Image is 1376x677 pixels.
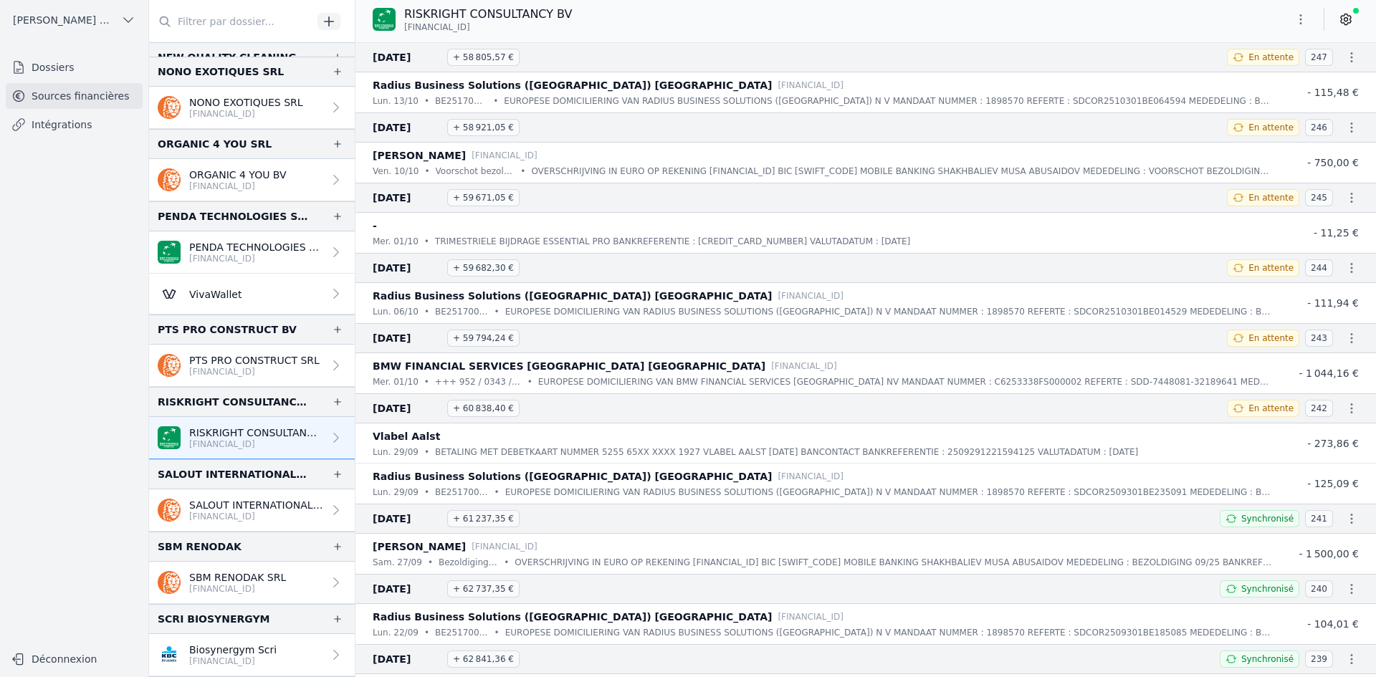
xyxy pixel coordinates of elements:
[13,13,115,27] span: [PERSON_NAME] ET PARTNERS SRL
[1314,227,1359,239] span: - 11,25 €
[472,148,537,163] p: [FINANCIAL_ID]
[158,538,242,555] div: SBM RENODAK
[189,438,323,450] p: [FINANCIAL_ID]
[149,274,355,315] a: VivaWallet
[447,580,520,597] span: + 62 737,35 €
[373,485,419,499] p: lun. 29/09
[158,321,297,338] div: PTS PRO CONSTRUCT BV
[6,9,143,32] button: [PERSON_NAME] ET PARTNERS SRL
[189,95,303,110] p: NONO EXOTIQUES SRL
[1248,122,1294,133] span: En attente
[189,353,320,368] p: PTS PRO CONSTRUCT SRL
[373,259,441,277] span: [DATE]
[527,375,532,389] div: •
[373,608,772,625] p: Radius Business Solutions ([GEOGRAPHIC_DATA]) [GEOGRAPHIC_DATA]
[189,287,242,302] p: VivaWallet
[424,94,429,108] div: •
[373,49,441,66] span: [DATE]
[435,304,489,319] p: BE251700742712
[493,94,498,108] div: •
[1248,262,1294,274] span: En attente
[1248,403,1294,414] span: En attente
[424,375,429,389] div: •
[504,555,509,570] div: •
[436,164,515,178] p: Voorschot bezoldiging 11/25
[531,164,1273,178] p: OVERSCHRIJVING IN EURO OP REKENING [FINANCIAL_ID] BIC [SWIFT_CODE] MOBILE BANKING SHAKHBALIEV MUS...
[1305,510,1333,527] span: 241
[373,510,441,527] span: [DATE]
[189,643,277,657] p: Biosynergym Scri
[158,208,309,225] div: PENDA TECHNOLOGIES SPRL
[1241,513,1294,524] span: Synchronisé
[373,400,441,417] span: [DATE]
[447,400,520,417] span: + 60 838,40 €
[6,54,143,80] a: Dossiers
[404,6,573,23] p: RISKRIGHT CONSULTANCY BV
[6,648,143,671] button: Déconnexion
[189,168,287,182] p: ORGANIC 4 YOU BV
[373,77,772,94] p: Radius Business Solutions ([GEOGRAPHIC_DATA]) [GEOGRAPHIC_DATA]
[472,539,537,554] p: [FINANCIAL_ID]
[778,610,844,624] p: [FINANCIAL_ID]
[158,168,181,191] img: ing.png
[1248,332,1294,344] span: En attente
[158,426,181,449] img: BNP_BE_BUSINESS_GEBABEBB.png
[439,555,498,570] p: Bezoldiging 09/25
[149,562,355,604] a: SBM RENODAK SRL [FINANCIAL_ID]
[435,445,1138,459] p: BETALING MET DEBETKAART NUMMER 5255 65XX XXXX 1927 VLABEL AALST [DATE] BANCONTACT BANKREFERENTIE ...
[1305,189,1333,206] span: 245
[158,610,270,628] div: SCRI BIOSYNERGYM
[373,147,466,164] p: [PERSON_NAME]
[1305,580,1333,597] span: 240
[373,8,396,31] img: BNP_BE_BUSINESS_GEBABEBB.png
[149,87,355,129] a: NONO EXOTIQUES SRL [FINANCIAL_ID]
[373,428,440,445] p: Vlabel Aalst
[149,231,355,274] a: PENDA TECHNOLOGIES SPRL [FINANCIAL_ID]
[505,625,1273,640] p: EUROPESE DOMICILIERING VAN RADIUS BUSINESS SOLUTIONS ([GEOGRAPHIC_DATA]) N V MANDAAT NUMMER : 189...
[1241,583,1294,595] span: Synchronisé
[158,49,297,66] div: NEW QUALITY CLEANING
[520,164,525,178] div: •
[373,357,765,375] p: BMW FINANCIAL SERVICES [GEOGRAPHIC_DATA] [GEOGRAPHIC_DATA]
[158,643,181,666] img: KBC_BRUSSELS_KREDBEBB.png
[373,234,419,249] p: mer. 01/10
[158,571,181,594] img: ing.png
[158,241,181,264] img: BNP_BE_BUSINESS_GEBABEBB.png
[424,234,429,249] div: •
[447,330,520,347] span: + 59 794,24 €
[373,650,441,668] span: [DATE]
[189,181,287,192] p: [FINANCIAL_ID]
[1305,49,1333,66] span: 247
[778,469,844,484] p: [FINANCIAL_ID]
[373,580,441,597] span: [DATE]
[505,304,1273,319] p: EUROPESE DOMICILIERING VAN RADIUS BUSINESS SOLUTIONS ([GEOGRAPHIC_DATA]) N V MANDAAT NUMMER : 189...
[373,330,441,347] span: [DATE]
[373,555,422,570] p: sam. 27/09
[1248,192,1294,203] span: En attente
[373,119,441,136] span: [DATE]
[428,555,433,570] div: •
[189,426,323,440] p: RISKRIGHT CONSULTANCY BV
[1299,368,1359,379] span: - 1 044,16 €
[424,625,429,640] div: •
[373,375,419,389] p: mer. 01/10
[158,393,309,410] div: RISKRIGHT CONSULTANCY BV
[435,485,489,499] p: BE251700693554
[373,287,772,304] p: Radius Business Solutions ([GEOGRAPHIC_DATA]) [GEOGRAPHIC_DATA]
[158,499,181,522] img: ing.png
[435,94,487,108] p: BE251700814172
[1305,259,1333,277] span: 244
[149,634,355,676] a: Biosynergym Scri [FINANCIAL_ID]
[189,498,323,512] p: SALOUT INTERNATIONAL SRL
[778,78,844,92] p: [FINANCIAL_ID]
[504,94,1273,108] p: EUROPESE DOMICILIERING VAN RADIUS BUSINESS SOLUTIONS ([GEOGRAPHIC_DATA]) N V MANDAAT NUMMER : 189...
[373,538,466,555] p: [PERSON_NAME]
[149,345,355,387] a: PTS PRO CONSTRUCT SRL [FINANCIAL_ID]
[435,625,489,640] p: BE251700635270
[1305,119,1333,136] span: 246
[189,108,303,120] p: [FINANCIAL_ID]
[447,650,520,668] span: + 62 841,36 €
[515,555,1273,570] p: OVERSCHRIJVING IN EURO OP REKENING [FINANCIAL_ID] BIC [SWIFT_CODE] MOBILE BANKING SHAKHBALIEV MUS...
[158,354,181,377] img: ing.png
[771,359,837,373] p: [FINANCIAL_ID]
